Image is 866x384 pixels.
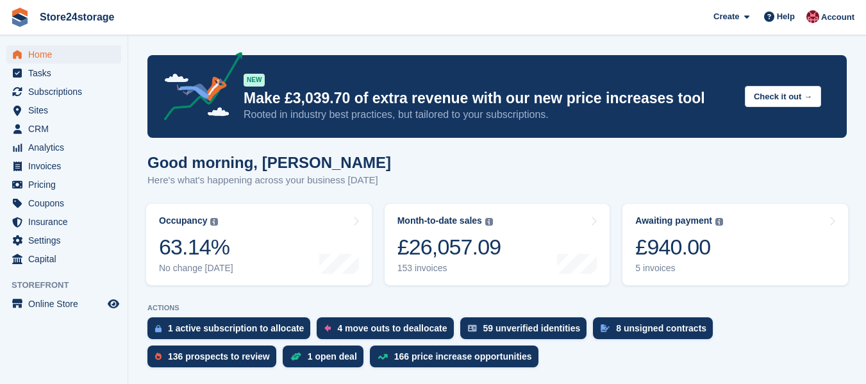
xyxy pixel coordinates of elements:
a: Awaiting payment £940.00 5 invoices [622,204,848,285]
a: menu [6,231,121,249]
a: menu [6,83,121,101]
span: Storefront [12,279,128,292]
a: menu [6,138,121,156]
div: £940.00 [635,234,723,260]
span: Account [821,11,854,24]
div: 153 invoices [397,263,501,274]
img: icon-info-grey-7440780725fd019a000dd9b08b2336e03edf1995a4989e88bcd33f0948082b44.svg [715,218,723,226]
a: menu [6,120,121,138]
button: Check it out → [745,86,821,107]
span: Sites [28,101,105,119]
span: Home [28,46,105,63]
img: deal-1b604bf984904fb50ccaf53a9ad4b4a5d6e5aea283cecdc64d6e3604feb123c2.svg [290,352,301,361]
img: verify_identity-adf6edd0f0f0b5bbfe63781bf79b02c33cf7c696d77639b501bdc392416b5a36.svg [468,324,477,332]
span: Pricing [28,176,105,194]
img: icon-info-grey-7440780725fd019a000dd9b08b2336e03edf1995a4989e88bcd33f0948082b44.svg [485,218,493,226]
div: No change [DATE] [159,263,233,274]
span: Subscriptions [28,83,105,101]
div: 8 unsigned contracts [616,323,706,333]
span: Coupons [28,194,105,212]
img: icon-info-grey-7440780725fd019a000dd9b08b2336e03edf1995a4989e88bcd33f0948082b44.svg [210,218,218,226]
div: 59 unverified identities [483,323,581,333]
img: stora-icon-8386f47178a22dfd0bd8f6a31ec36ba5ce8667c1dd55bd0f319d3a0aa187defe.svg [10,8,29,27]
a: 4 move outs to deallocate [317,317,460,346]
a: menu [6,101,121,119]
p: ACTIONS [147,304,847,312]
img: contract_signature_icon-13c848040528278c33f63329250d36e43548de30e8caae1d1a13099fd9432cc5.svg [601,324,610,332]
div: Awaiting payment [635,215,712,226]
a: menu [6,194,121,212]
p: Here's what's happening across your business [DATE] [147,173,391,188]
a: menu [6,176,121,194]
img: price-adjustments-announcement-icon-8257ccfd72463d97f412b2fc003d46551f7dbcb40ab6d574587a9cd5c0d94... [153,52,243,125]
img: active_subscription_to_allocate_icon-d502201f5373d7db506a760aba3b589e785aa758c864c3986d89f69b8ff3... [155,324,162,333]
a: Month-to-date sales £26,057.09 153 invoices [385,204,610,285]
span: Insurance [28,213,105,231]
div: 5 invoices [635,263,723,274]
a: menu [6,46,121,63]
a: 1 open deal [283,346,370,374]
div: 4 move outs to deallocate [337,323,447,333]
a: Store24storage [35,6,120,28]
div: 136 prospects to review [168,351,270,362]
a: 1 active subscription to allocate [147,317,317,346]
div: NEW [244,74,265,87]
img: Mandy Huges [806,10,819,23]
span: CRM [28,120,105,138]
span: Settings [28,231,105,249]
div: £26,057.09 [397,234,501,260]
div: Occupancy [159,215,207,226]
h1: Good morning, [PERSON_NAME] [147,154,391,171]
img: move_outs_to_deallocate_icon-f764333ba52eb49d3ac5e1228854f67142a1ed5810a6f6cc68b1a99e826820c5.svg [324,324,331,332]
a: 8 unsigned contracts [593,317,719,346]
a: Occupancy 63.14% No change [DATE] [146,204,372,285]
img: prospect-51fa495bee0391a8d652442698ab0144808aea92771e9ea1ae160a38d050c398.svg [155,353,162,360]
a: 136 prospects to review [147,346,283,374]
span: Invoices [28,157,105,175]
a: Preview store [106,296,121,312]
span: Create [713,10,739,23]
div: 1 active subscription to allocate [168,323,304,333]
img: price_increase_opportunities-93ffe204e8149a01c8c9dc8f82e8f89637d9d84a8eef4429ea346261dce0b2c0.svg [378,354,388,360]
a: 59 unverified identities [460,317,594,346]
a: menu [6,157,121,175]
div: 166 price increase opportunities [394,351,532,362]
div: Month-to-date sales [397,215,482,226]
a: menu [6,213,121,231]
span: Capital [28,250,105,268]
span: Online Store [28,295,105,313]
p: Rooted in industry best practices, but tailored to your subscriptions. [244,108,735,122]
span: Help [777,10,795,23]
a: menu [6,250,121,268]
a: 166 price increase opportunities [370,346,545,374]
a: menu [6,64,121,82]
span: Analytics [28,138,105,156]
div: 63.14% [159,234,233,260]
div: 1 open deal [308,351,357,362]
p: Make £3,039.70 of extra revenue with our new price increases tool [244,89,735,108]
span: Tasks [28,64,105,82]
a: menu [6,295,121,313]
